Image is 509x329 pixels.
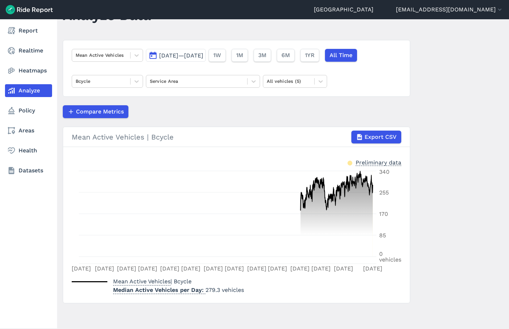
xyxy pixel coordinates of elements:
button: Compare Metrics [63,105,128,118]
button: 6M [277,49,295,62]
p: 279.3 vehicles [113,286,244,294]
span: Median Active Vehicles per Day [113,284,205,294]
tspan: 85 [379,232,386,239]
button: Export CSV [351,131,401,143]
button: [DATE]—[DATE] [146,49,206,62]
span: 1M [236,51,243,60]
tspan: [DATE] [181,265,200,272]
button: 1M [231,49,248,62]
tspan: [DATE] [334,265,353,272]
tspan: [DATE] [247,265,266,272]
tspan: vehicles [379,256,401,263]
a: Areas [5,124,52,137]
span: 1W [213,51,221,60]
tspan: [DATE] [117,265,136,272]
span: 3M [258,51,266,60]
tspan: [DATE] [204,265,223,272]
div: Preliminary data [356,158,401,166]
a: Heatmaps [5,64,52,77]
span: 6M [281,51,290,60]
span: | Bcycle [113,278,192,285]
tspan: [DATE] [224,265,244,272]
span: All Time [330,51,352,60]
tspan: [DATE] [160,265,179,272]
tspan: [DATE] [95,265,114,272]
tspan: 255 [379,189,389,196]
a: Health [5,144,52,157]
tspan: [DATE] [363,265,382,272]
a: Analyze [5,84,52,97]
span: Mean Active Vehicles [113,276,170,285]
button: 1YR [300,49,319,62]
span: [DATE]—[DATE] [159,52,203,59]
span: 1YR [305,51,315,60]
tspan: [DATE] [268,265,287,272]
tspan: [DATE] [311,265,331,272]
a: Report [5,24,52,37]
tspan: 0 [379,250,383,257]
tspan: 170 [379,211,388,217]
button: [EMAIL_ADDRESS][DOMAIN_NAME] [396,5,503,14]
tspan: [DATE] [290,265,310,272]
tspan: 340 [379,168,390,175]
button: 1W [209,49,226,62]
span: Export CSV [365,133,397,141]
button: All Time [325,49,357,62]
tspan: [DATE] [138,265,157,272]
a: [GEOGRAPHIC_DATA] [314,5,373,14]
a: Realtime [5,44,52,57]
tspan: [DATE] [71,265,91,272]
button: 3M [254,49,271,62]
div: Mean Active Vehicles | Bcycle [72,131,401,143]
img: Ride Report [6,5,53,14]
a: Policy [5,104,52,117]
a: Datasets [5,164,52,177]
span: Compare Metrics [76,107,124,116]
